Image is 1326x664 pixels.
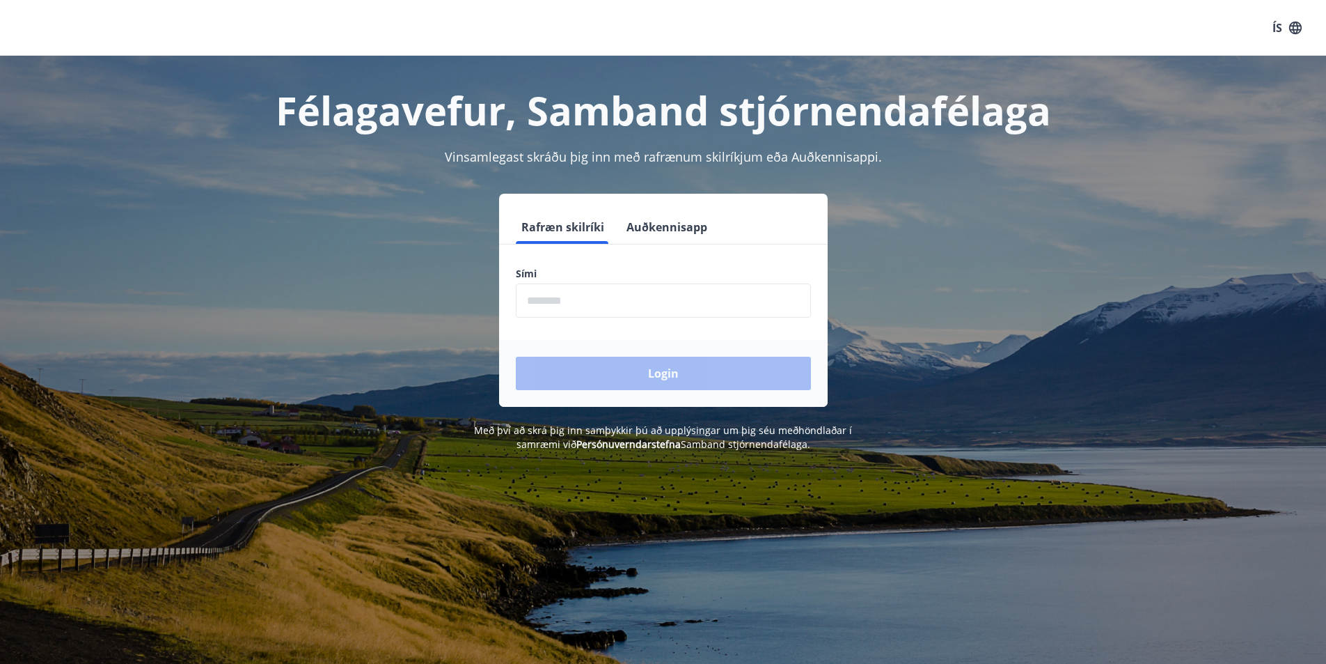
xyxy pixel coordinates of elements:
button: Auðkennisapp [621,210,713,244]
button: Rafræn skilríki [516,210,610,244]
span: Með því að skrá þig inn samþykkir þú að upplýsingar um þig séu meðhöndlaðar í samræmi við Samband... [474,424,852,451]
h1: Félagavefur, Samband stjórnendafélaga [179,84,1148,137]
button: ÍS [1265,15,1309,40]
span: Vinsamlegast skráðu þig inn með rafrænum skilríkjum eða Auðkennisappi. [445,148,882,165]
a: Persónuverndarstefna [576,438,681,451]
label: Sími [516,267,811,281]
